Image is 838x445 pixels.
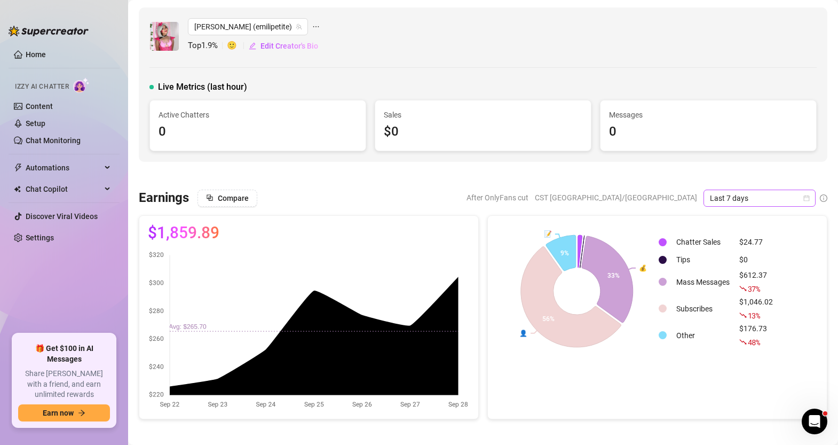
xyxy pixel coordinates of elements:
a: Chat Monitoring [26,136,81,145]
button: Edit Creator's Bio [248,37,319,54]
div: $612.37 [739,269,773,295]
div: 0 [159,122,357,142]
span: 🙂 [227,40,248,52]
img: Emili [150,22,179,51]
span: thunderbolt [14,163,22,172]
td: Other [672,323,734,348]
a: Discover Viral Videos [26,212,98,221]
span: calendar [803,195,810,201]
span: Izzy AI Chatter [15,82,69,92]
text: 👤 [519,329,527,337]
span: Top 1.9 % [188,40,227,52]
button: Earn nowarrow-right [18,404,110,421]
span: edit [249,42,256,50]
text: 📝 [544,230,552,238]
span: CST [GEOGRAPHIC_DATA]/[GEOGRAPHIC_DATA] [535,190,697,206]
div: $24.77 [739,236,773,248]
span: Last 7 days [710,190,809,206]
div: 0 [609,122,808,142]
td: Chatter Sales [672,234,734,251]
span: After OnlyFans cut [467,190,528,206]
span: Automations [26,159,101,176]
span: 🎁 Get $100 in AI Messages [18,343,110,364]
span: Active Chatters [159,109,357,121]
span: ellipsis [312,18,320,35]
td: Tips [672,252,734,268]
span: Edit Creator's Bio [260,42,318,50]
span: Chat Copilot [26,181,101,198]
td: Mass Messages [672,269,734,295]
span: Compare [218,194,249,202]
span: Sales [384,109,582,121]
span: arrow-right [78,409,85,417]
span: info-circle [820,194,827,202]
span: Emili (emilipetite) [194,19,302,35]
div: $176.73 [739,323,773,348]
span: Live Metrics (last hour) [158,81,247,93]
span: Share [PERSON_NAME] with a friend, and earn unlimited rewards [18,369,110,400]
a: Content [26,102,53,111]
span: 37 % [748,284,760,294]
div: $0 [384,122,582,142]
a: Home [26,50,46,59]
iframe: Intercom live chat [802,409,827,434]
span: fall [739,311,747,319]
img: Chat Copilot [14,185,21,193]
div: $1,046.02 [739,296,773,322]
td: Subscribes [672,296,734,322]
span: fall [739,338,747,346]
h3: Earnings [139,190,189,207]
span: 48 % [748,337,760,347]
span: block [206,194,214,201]
div: $0 [739,254,773,266]
span: Messages [609,109,808,121]
span: fall [739,285,747,292]
span: $1,859.89 [148,224,219,241]
img: AI Chatter [73,77,90,93]
button: Compare [197,190,257,207]
a: Setup [26,119,45,128]
img: logo-BBDzfeDw.svg [9,26,89,36]
span: 13 % [748,310,760,321]
a: Settings [26,233,54,242]
span: team [296,24,302,30]
span: Earn now [43,409,74,417]
text: 💰 [639,263,647,271]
